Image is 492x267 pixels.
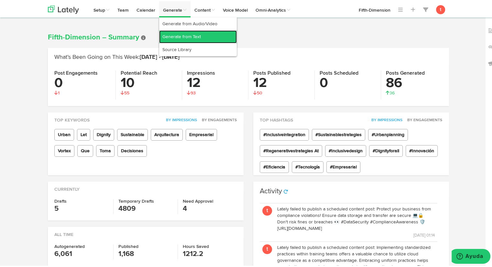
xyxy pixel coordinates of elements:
[48,180,244,191] div: Currently
[183,198,237,202] h4: Need Approval
[48,4,79,13] img: logo_lately_bg_light.svg
[253,75,310,89] h3: 12
[183,202,237,213] h3: 4
[187,75,243,89] h3: 12
[326,160,360,172] span: #Empresarial
[183,248,237,258] h3: 1212.2
[406,144,438,155] span: #Innovación
[368,116,403,122] button: By Impressions
[253,90,262,94] span: 50
[260,144,322,155] span: #Regenerativestrategies At
[368,128,408,139] span: #Urbanplanning
[151,128,183,139] span: Arquitectura
[96,144,115,155] span: Toma
[48,226,244,237] div: All Time
[159,16,237,29] a: Generate from Audio/Video
[54,128,74,139] span: Urban
[260,128,309,139] span: #Inclusiveintegration
[277,205,435,230] p: Lately failed to publish a scheduled content post: Protect your business from compliance violatio...
[260,187,282,194] h3: Activity
[118,198,172,202] h4: Temporary Drafts
[325,144,366,155] span: #Inclusivedesign
[140,53,180,59] span: [DATE] - [DATE]
[162,116,197,122] button: By Impressions
[54,198,108,202] h4: Drafts
[436,4,445,13] button: t
[198,116,237,122] button: By Engagements
[118,202,172,213] h3: 4809
[54,202,108,213] h3: 5
[253,111,449,122] div: Top Hashtags
[159,29,237,42] a: Generate from Text
[54,243,108,248] h4: Autogenerated
[54,90,60,94] span: 1
[262,205,272,214] button: t
[121,75,177,89] h3: 10
[117,144,147,155] span: Decisiones
[260,160,289,172] span: #Eficiencia
[187,90,196,94] span: 93
[369,144,403,155] span: #Dignityforall
[386,69,443,75] h4: Posts Generated
[320,69,376,75] h4: Posts Scheduled
[54,248,108,258] h3: 6,061
[292,160,323,172] span: #Tecnología
[48,32,449,40] h1: Fifth-Dimension – Summary
[77,128,90,139] span: Let
[386,90,395,94] span: 36
[183,243,237,248] h4: Hours Saved
[54,144,74,155] span: Vortex
[118,248,172,258] h3: 1,168
[159,42,237,55] a: Source Library
[187,69,243,75] h4: Impressions
[77,144,93,155] span: Que
[386,75,443,89] h3: 86
[277,230,435,238] p: [DATE] 01:14
[54,69,111,75] h4: Post Engagements
[320,75,376,89] h3: 0
[93,128,114,139] span: Dignity
[121,90,129,94] span: 55
[54,53,443,59] h2: What’s Been Going on This Week:
[186,128,217,139] span: Empresarial
[253,69,310,75] h4: Posts Published
[262,243,272,253] button: t
[312,128,365,139] span: #Sustainablestrategies
[117,128,148,139] span: Sustainable
[118,243,172,248] h4: Published
[54,75,111,89] h3: 0
[452,248,490,264] iframe: Abre un widget desde donde se puede obtener más información
[404,116,443,122] button: By Engagements
[48,111,244,122] div: Top Keywords
[121,69,177,75] h4: Potential Reach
